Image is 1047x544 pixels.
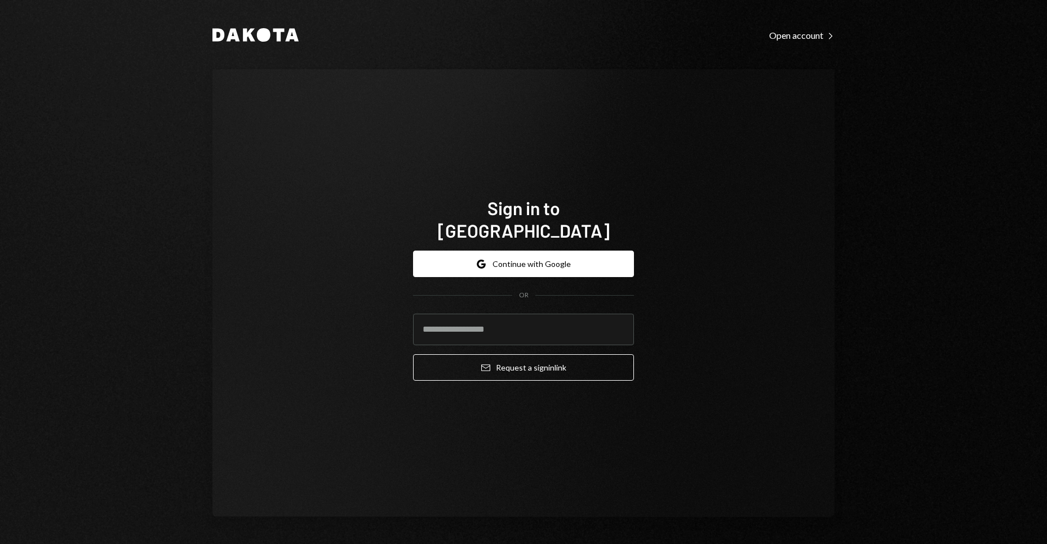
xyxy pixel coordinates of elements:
[413,197,634,242] h1: Sign in to [GEOGRAPHIC_DATA]
[769,30,835,41] div: Open account
[413,251,634,277] button: Continue with Google
[519,291,529,300] div: OR
[413,354,634,381] button: Request a signinlink
[769,29,835,41] a: Open account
